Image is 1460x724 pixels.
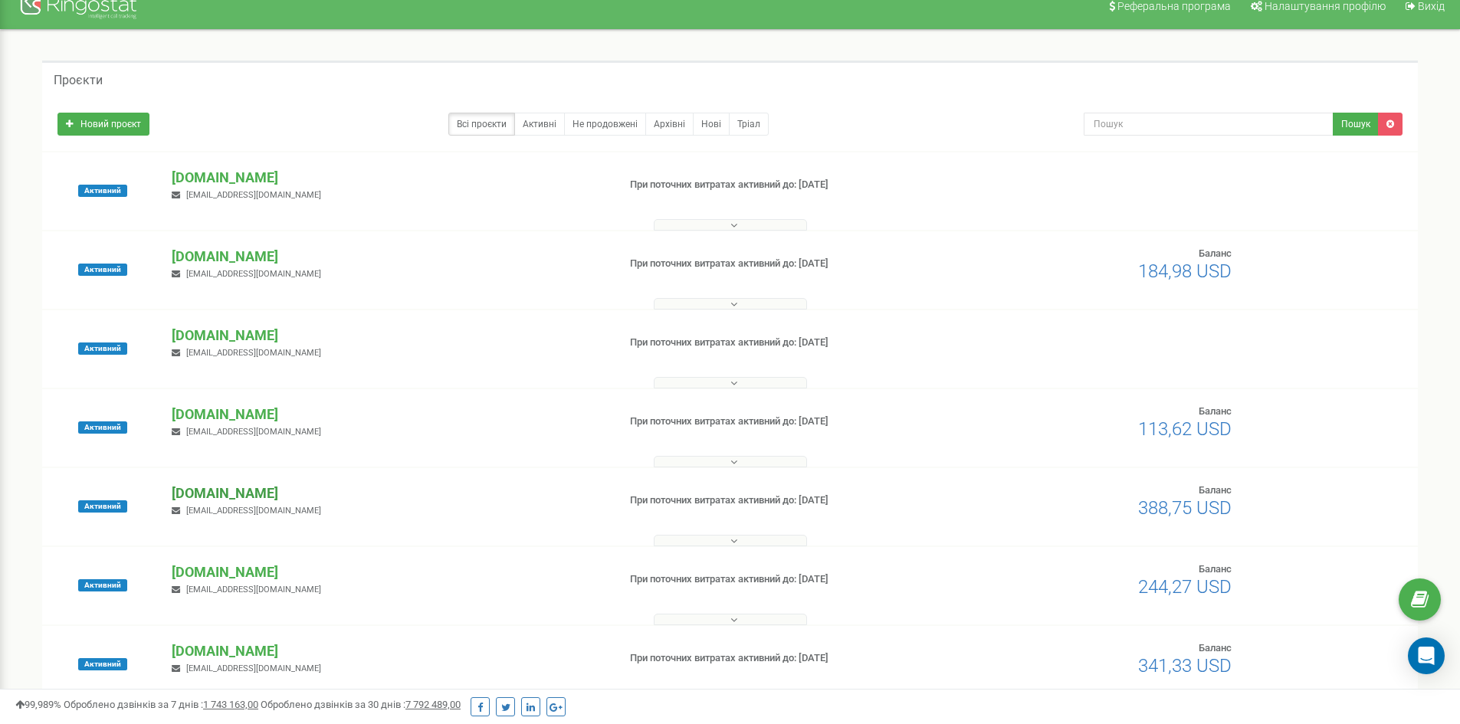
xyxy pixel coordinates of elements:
[630,493,949,508] p: При поточних витратах активний до: [DATE]
[78,185,127,197] span: Активний
[1199,405,1232,417] span: Баланс
[630,651,949,666] p: При поточних витратах активний до: [DATE]
[78,579,127,591] span: Активний
[78,500,127,513] span: Активний
[630,257,949,271] p: При поточних витратах активний до: [DATE]
[203,699,258,710] u: 1 743 163,00
[172,326,605,346] p: [DOMAIN_NAME]
[630,178,949,192] p: При поточних витратах активний до: [DATE]
[1138,576,1232,598] span: 244,27 USD
[1138,655,1232,676] span: 341,33 USD
[78,264,127,276] span: Активний
[186,427,321,437] span: [EMAIL_ADDRESS][DOMAIN_NAME]
[172,562,605,582] p: [DOMAIN_NAME]
[78,658,127,670] span: Активний
[1138,418,1232,440] span: 113,62 USD
[57,113,149,136] a: Новий проєкт
[172,168,605,188] p: [DOMAIN_NAME]
[1084,113,1334,136] input: Пошук
[54,74,103,87] h5: Проєкти
[405,699,461,710] u: 7 792 489,00
[15,699,61,710] span: 99,989%
[448,113,515,136] a: Всі проєкти
[1199,484,1232,496] span: Баланс
[1138,497,1232,519] span: 388,75 USD
[172,405,605,424] p: [DOMAIN_NAME]
[78,342,127,355] span: Активний
[729,113,769,136] a: Тріал
[172,641,605,661] p: [DOMAIN_NAME]
[564,113,646,136] a: Не продовжені
[1138,260,1232,282] span: 184,98 USD
[172,483,605,503] p: [DOMAIN_NAME]
[186,585,321,595] span: [EMAIL_ADDRESS][DOMAIN_NAME]
[261,699,461,710] span: Оброблено дзвінків за 30 днів :
[186,348,321,358] span: [EMAIL_ADDRESS][DOMAIN_NAME]
[186,506,321,516] span: [EMAIL_ADDRESS][DOMAIN_NAME]
[630,572,949,587] p: При поточних витратах активний до: [DATE]
[186,663,321,673] span: [EMAIL_ADDRESS][DOMAIN_NAME]
[1199,247,1232,259] span: Баланс
[172,247,605,267] p: [DOMAIN_NAME]
[630,336,949,350] p: При поточних витратах активний до: [DATE]
[64,699,258,710] span: Оброблено дзвінків за 7 днів :
[1199,563,1232,575] span: Баланс
[645,113,694,136] a: Архівні
[186,269,321,279] span: [EMAIL_ADDRESS][DOMAIN_NAME]
[1408,637,1445,674] div: Open Intercom Messenger
[630,414,949,429] p: При поточних витратах активний до: [DATE]
[514,113,565,136] a: Активні
[693,113,730,136] a: Нові
[1333,113,1379,136] button: Пошук
[1199,642,1232,654] span: Баланс
[186,190,321,200] span: [EMAIL_ADDRESS][DOMAIN_NAME]
[78,421,127,434] span: Активний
